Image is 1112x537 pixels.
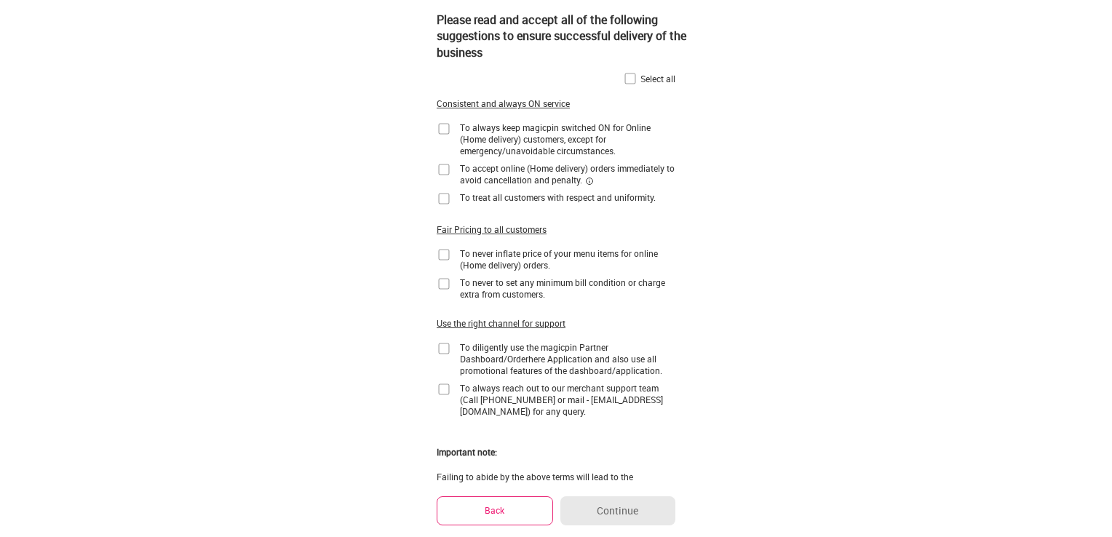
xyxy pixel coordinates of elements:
[585,177,594,186] img: informationCircleBlack.2195f373.svg
[623,71,638,86] img: home-delivery-unchecked-checkbox-icon.f10e6f61.svg
[460,247,675,271] div: To never inflate price of your menu items for online (Home delivery) orders.
[437,496,553,525] button: Back
[437,223,547,236] div: Fair Pricing to all customers
[437,162,451,177] img: home-delivery-unchecked-checkbox-icon.f10e6f61.svg
[460,382,675,417] div: To always reach out to our merchant support team (Call [PHONE_NUMBER] or mail - [EMAIL_ADDRESS][D...
[560,496,675,525] button: Continue
[640,73,675,84] div: Select all
[437,191,451,206] img: home-delivery-unchecked-checkbox-icon.f10e6f61.svg
[437,446,497,458] div: Important note:
[460,341,675,376] div: To diligently use the magicpin Partner Dashboard/Orderhere Application and also use all promotion...
[460,277,675,300] div: To never to set any minimum bill condition or charge extra from customers.
[460,191,656,203] div: To treat all customers with respect and uniformity.
[460,162,675,186] div: To accept online (Home delivery) orders immediately to avoid cancellation and penalty.
[437,277,451,291] img: home-delivery-unchecked-checkbox-icon.f10e6f61.svg
[437,317,565,330] div: Use the right channel for support
[437,98,570,110] div: Consistent and always ON service
[460,122,675,156] div: To always keep magicpin switched ON for Online (Home delivery) customers, except for emergency/un...
[437,382,451,397] img: home-delivery-unchecked-checkbox-icon.f10e6f61.svg
[437,247,451,262] img: home-delivery-unchecked-checkbox-icon.f10e6f61.svg
[437,122,451,136] img: home-delivery-unchecked-checkbox-icon.f10e6f61.svg
[437,341,451,356] img: home-delivery-unchecked-checkbox-icon.f10e6f61.svg
[437,471,675,494] div: Failing to abide by the above terms will lead to the termination of your association with magicpin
